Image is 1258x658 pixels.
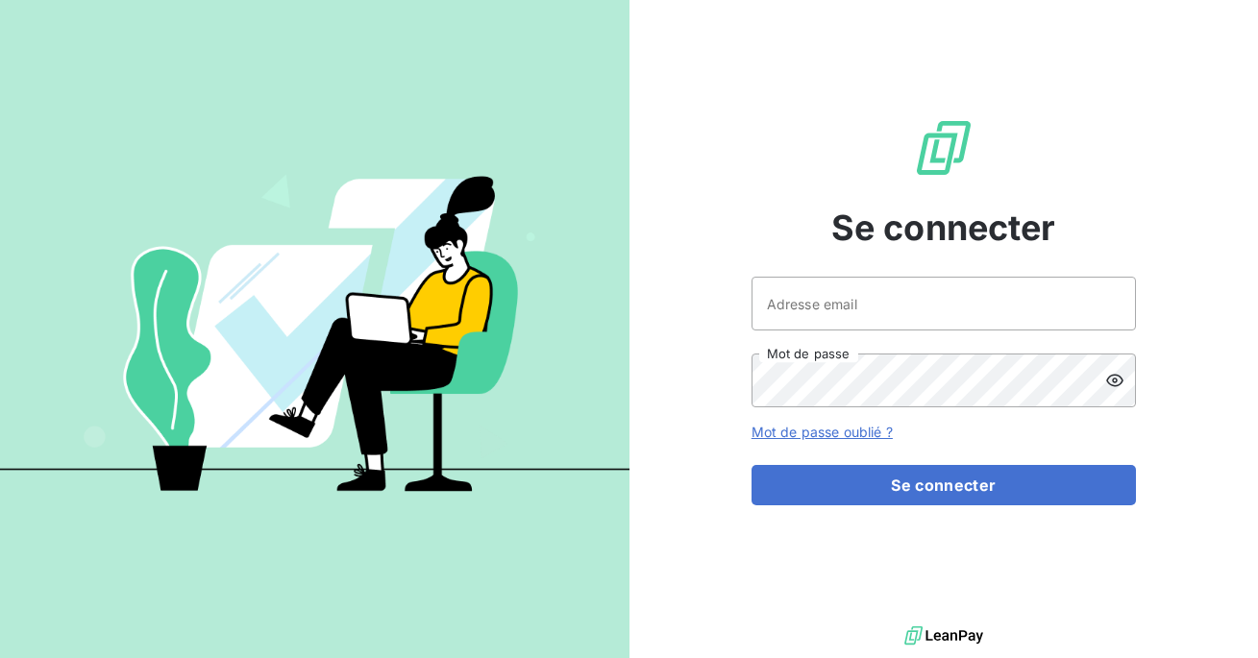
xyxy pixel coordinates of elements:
[752,465,1136,505] button: Se connecter
[904,621,983,650] img: logo
[752,424,893,440] a: Mot de passe oublié ?
[913,117,974,179] img: Logo LeanPay
[752,277,1136,330] input: placeholder
[831,202,1056,254] span: Se connecter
